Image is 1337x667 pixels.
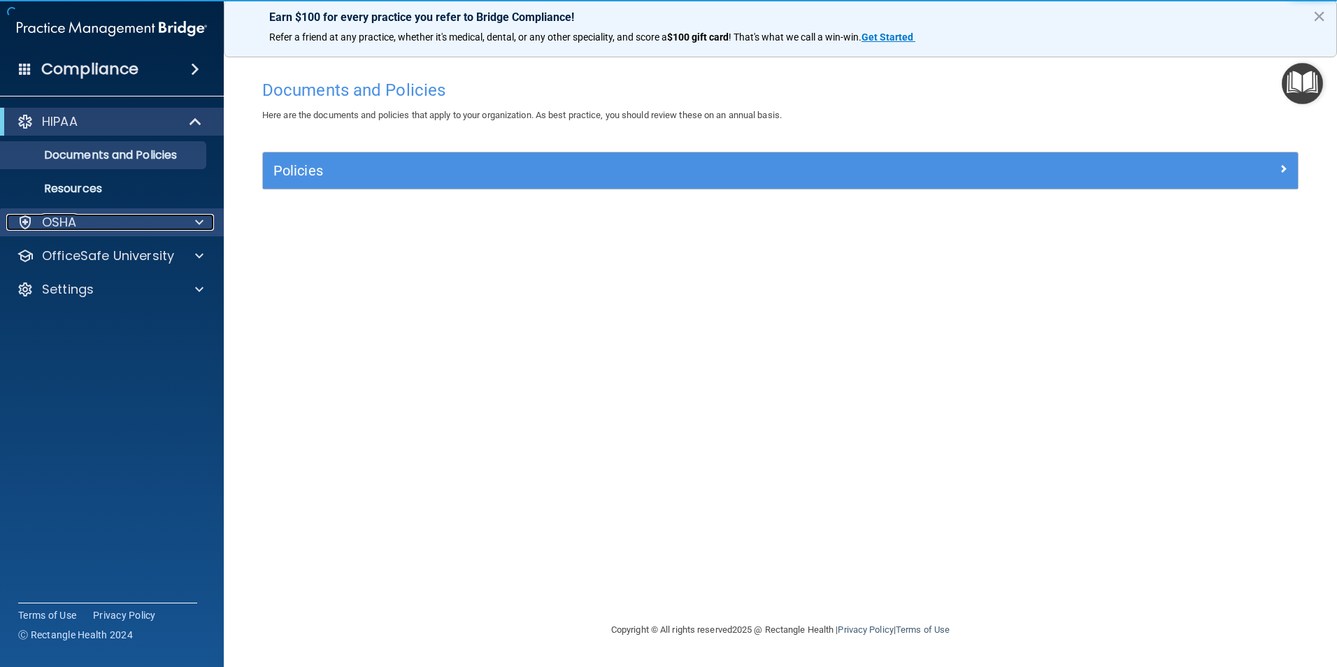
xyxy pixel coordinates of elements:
[838,624,893,635] a: Privacy Policy
[667,31,729,43] strong: $100 gift card
[17,113,203,130] a: HIPAA
[42,248,174,264] p: OfficeSafe University
[17,281,203,298] a: Settings
[861,31,913,43] strong: Get Started
[9,182,200,196] p: Resources
[262,81,1299,99] h4: Documents and Policies
[18,628,133,642] span: Ⓒ Rectangle Health 2024
[42,214,77,231] p: OSHA
[269,10,1292,24] p: Earn $100 for every practice you refer to Bridge Compliance!
[861,31,915,43] a: Get Started
[273,159,1287,182] a: Policies
[18,608,76,622] a: Terms of Use
[41,59,138,79] h4: Compliance
[1282,63,1323,104] button: Open Resource Center
[9,148,200,162] p: Documents and Policies
[729,31,861,43] span: ! That's what we call a win-win.
[273,163,1029,178] h5: Policies
[17,15,207,43] img: PMB logo
[42,281,94,298] p: Settings
[896,624,950,635] a: Terms of Use
[1313,5,1326,27] button: Close
[262,110,782,120] span: Here are the documents and policies that apply to your organization. As best practice, you should...
[17,214,203,231] a: OSHA
[525,608,1036,652] div: Copyright © All rights reserved 2025 @ Rectangle Health | |
[269,31,667,43] span: Refer a friend at any practice, whether it's medical, dental, or any other speciality, and score a
[17,248,203,264] a: OfficeSafe University
[93,608,156,622] a: Privacy Policy
[42,113,78,130] p: HIPAA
